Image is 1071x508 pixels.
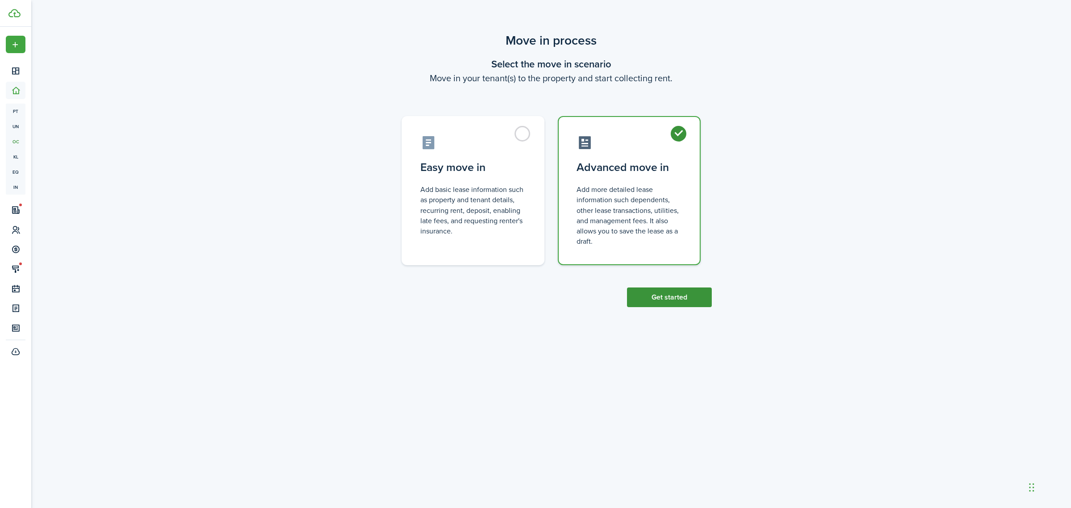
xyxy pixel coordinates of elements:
wizard-step-header-title: Select the move in scenario [390,57,712,71]
wizard-step-header-description: Move in your tenant(s) to the property and start collecting rent. [390,71,712,85]
div: Drag [1029,474,1034,501]
control-radio-card-title: Advanced move in [577,159,682,175]
a: oc [6,134,25,149]
button: Open menu [6,36,25,53]
a: pt [6,104,25,119]
control-radio-card-description: Add more detailed lease information such dependents, other lease transactions, utilities, and man... [577,184,682,246]
a: kl [6,149,25,164]
a: in [6,179,25,195]
control-radio-card-title: Easy move in [420,159,526,175]
scenario-title: Move in process [390,31,712,50]
button: Get started [627,287,712,307]
img: TenantCloud [8,9,21,17]
control-radio-card-description: Add basic lease information such as property and tenant details, recurring rent, deposit, enablin... [420,184,526,236]
iframe: Chat Widget [923,412,1071,508]
a: eq [6,164,25,179]
a: un [6,119,25,134]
